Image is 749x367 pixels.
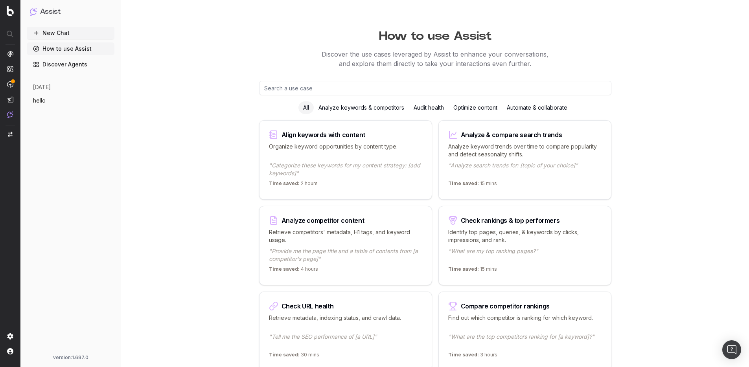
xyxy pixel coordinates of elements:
[269,266,300,272] span: Time saved:
[448,180,479,186] span: Time saved:
[269,266,318,275] p: 4 hours
[30,6,111,17] button: Assist
[269,180,300,186] span: Time saved:
[314,101,409,114] div: Analyze keywords & competitors
[461,217,560,224] div: Check rankings & top performers
[27,58,114,71] a: Discover Agents
[269,180,318,190] p: 2 hours
[448,266,497,275] p: 15 mins
[7,51,13,57] img: Analytics
[269,161,422,177] p: "Categorize these keywords for my content strategy: [add keywords]"
[269,352,319,361] p: 30 mins
[448,228,602,244] p: Identify top pages, queries, & keywords by clicks, impressions, and rank.
[282,217,364,224] div: Analyze competitor content
[448,352,479,358] span: Time saved:
[269,314,422,330] p: Retrieve metadata, indexing status, and crawl data.
[27,42,114,55] a: How to use Assist
[282,303,334,309] div: Check URL health
[133,25,737,43] h1: How to use Assist
[409,101,449,114] div: Audit health
[282,132,365,138] div: Align keywords with content
[461,303,550,309] div: Compare competitor rankings
[7,81,13,88] img: Activation
[7,66,13,72] img: Intelligence
[448,161,602,177] p: "Analyze search trends for: [topic of your choice]"
[133,50,737,68] p: Discover the use cases leveraged by Assist to enhance your conversations, and explore them direct...
[269,228,422,244] p: Retrieve competitors' metadata, H1 tags, and keyword usage.
[269,333,422,349] p: "Tell me the SEO performance of [a URL]"
[30,8,37,15] img: Assist
[448,333,602,349] p: "What are the top competitors ranking for [a keyword]?"
[448,247,602,263] p: "What are my top ranking pages?"
[40,6,61,17] h1: Assist
[448,143,602,158] p: Analyze keyword trends over time to compare popularity and detect seasonality shifts.
[502,101,572,114] div: Automate & collaborate
[259,81,611,95] input: Search a use case
[461,132,562,138] div: Analyze & compare search trends
[448,314,602,330] p: Find out which competitor is ranking for which keyword.
[722,340,741,359] div: Open Intercom Messenger
[7,348,13,354] img: My account
[33,97,46,105] span: hello
[30,354,111,361] div: version: 1.697.0
[33,83,51,91] span: [DATE]
[7,96,13,103] img: Studio
[449,101,502,114] div: Optimize content
[7,111,13,118] img: Assist
[269,247,422,263] p: "Provide me the page title and a table of contents from [a competitor's page]"
[7,333,13,339] img: Setting
[27,27,114,39] button: New Chat
[269,352,300,358] span: Time saved:
[27,94,114,107] button: hello
[448,180,497,190] p: 15 mins
[448,352,497,361] p: 3 hours
[298,101,314,114] div: All
[7,6,14,16] img: Botify logo
[448,266,479,272] span: Time saved:
[8,132,13,137] img: Switch project
[269,143,422,158] p: Organize keyword opportunities by content type.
